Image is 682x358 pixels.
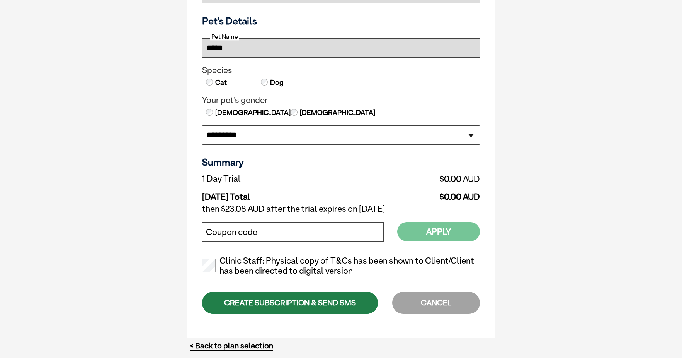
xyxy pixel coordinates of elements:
legend: Your pet's gender [202,95,480,105]
label: Coupon code [206,227,257,237]
td: $0.00 AUD [353,186,480,202]
td: $0.00 AUD [353,172,480,186]
td: 1 Day Trial [202,172,353,186]
h3: Pet's Details [199,15,483,27]
div: CREATE SUBSCRIPTION & SEND SMS [202,292,378,314]
td: [DATE] Total [202,186,353,202]
button: Apply [397,222,480,241]
label: Clinic Staff: Physical copy of T&Cs has been shown to Client/Client has been directed to digital ... [202,256,480,276]
a: < Back to plan selection [190,341,273,351]
td: then $23.08 AUD after the trial expires on [DATE] [202,202,480,216]
div: CANCEL [392,292,480,314]
input: Clinic Staff: Physical copy of T&Cs has been shown to Client/Client has been directed to digital ... [202,259,216,272]
h3: Summary [202,156,480,168]
legend: Species [202,65,480,75]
